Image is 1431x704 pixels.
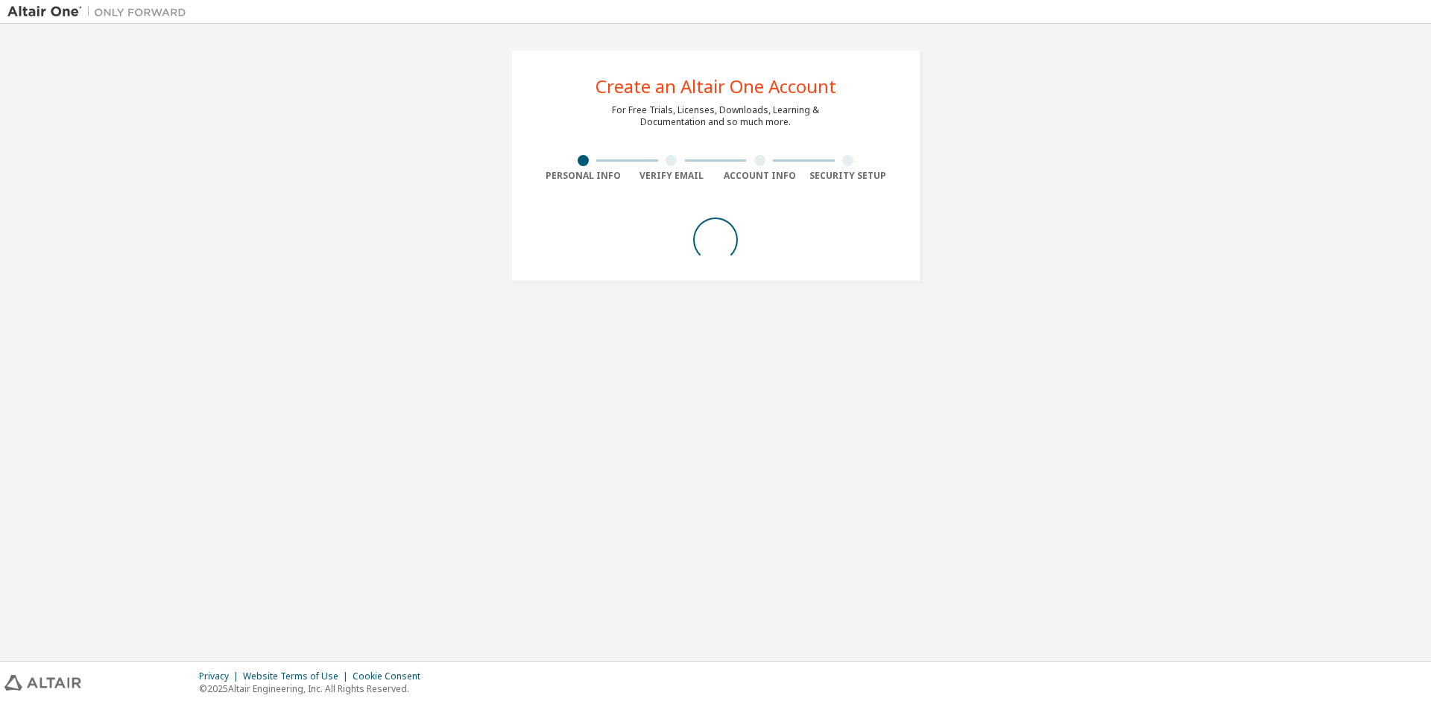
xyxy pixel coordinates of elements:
[539,170,628,182] div: Personal Info
[199,670,243,682] div: Privacy
[715,170,804,182] div: Account Info
[353,670,429,682] div: Cookie Consent
[199,682,429,695] p: © 2025 Altair Engineering, Inc. All Rights Reserved.
[612,104,819,128] div: For Free Trials, Licenses, Downloads, Learning & Documentation and so much more.
[4,675,81,691] img: altair_logo.svg
[628,170,716,182] div: Verify Email
[243,670,353,682] div: Website Terms of Use
[596,77,836,95] div: Create an Altair One Account
[7,4,194,19] img: Altair One
[804,170,893,182] div: Security Setup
